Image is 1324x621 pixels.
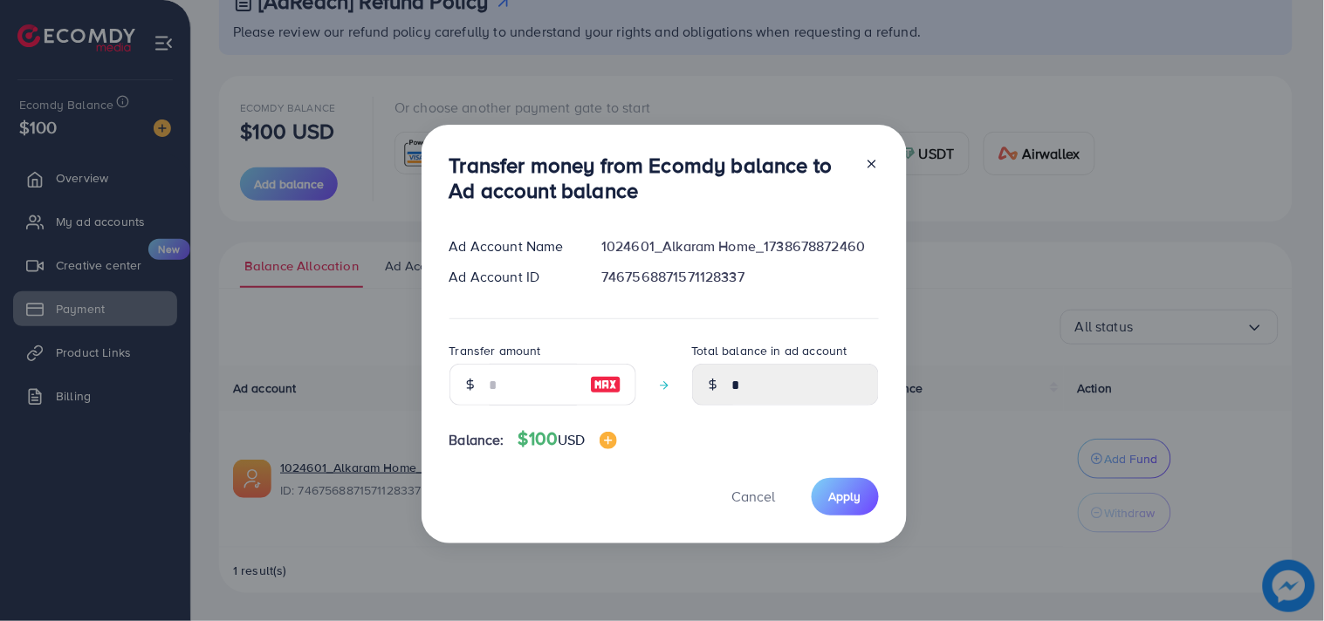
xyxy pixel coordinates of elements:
div: 7467568871571128337 [587,267,892,287]
span: Balance: [449,430,504,450]
label: Total balance in ad account [692,342,847,359]
span: Apply [829,488,861,505]
div: Ad Account ID [436,267,588,287]
h4: $100 [518,428,617,450]
span: USD [558,430,585,449]
label: Transfer amount [449,342,541,359]
button: Cancel [710,478,798,515]
span: Cancel [732,487,776,506]
div: Ad Account Name [436,236,588,256]
img: image [590,374,621,395]
div: 1024601_Alkaram Home_1738678872460 [587,236,892,256]
h3: Transfer money from Ecomdy balance to Ad account balance [449,153,851,203]
img: image [600,432,617,449]
button: Apply [812,478,879,515]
